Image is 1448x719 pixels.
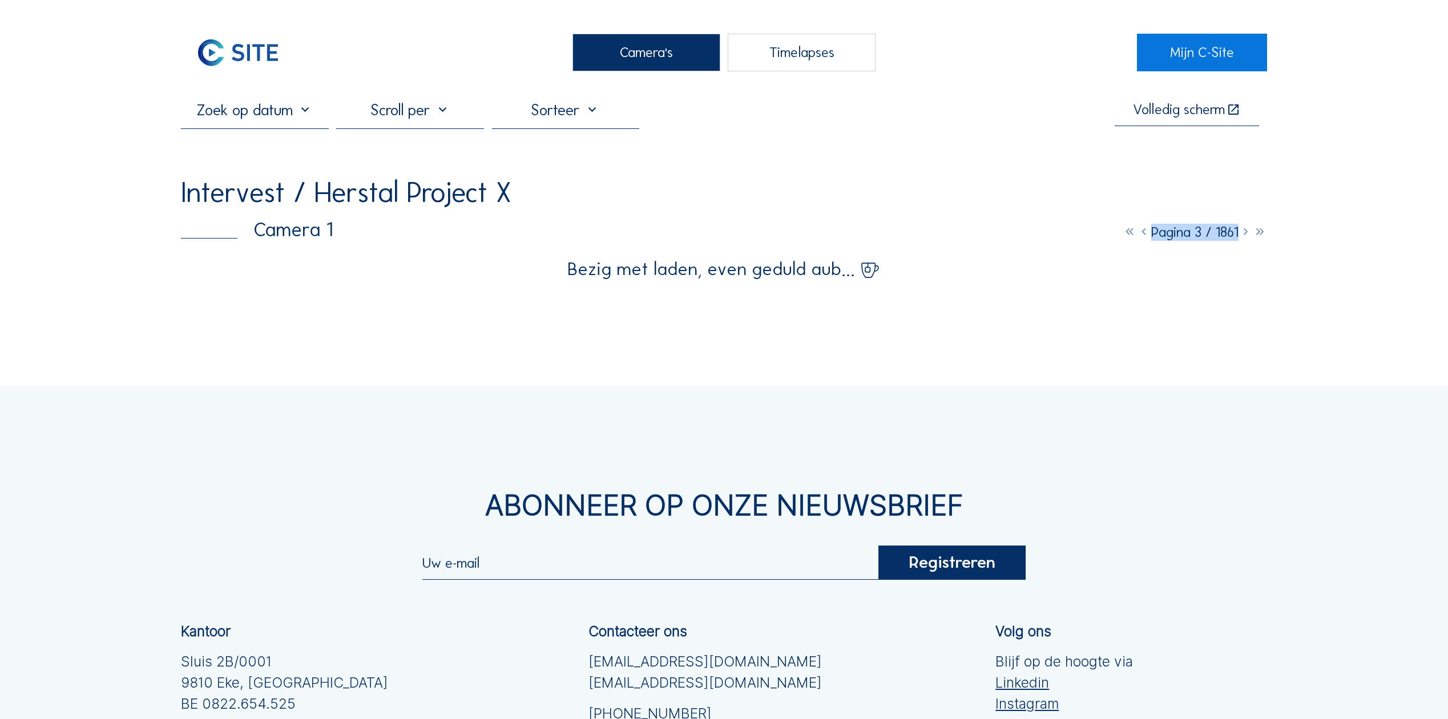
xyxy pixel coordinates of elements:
[181,100,329,119] input: Zoek op datum 󰅀
[181,624,231,639] div: Kantoor
[181,34,311,72] a: C-SITE Logo
[567,260,855,278] span: Bezig met laden, even geduld aub...
[588,672,822,693] a: [EMAIL_ADDRESS][DOMAIN_NAME]
[995,693,1133,714] a: Instagram
[181,179,511,207] div: Intervest / Herstal Project X
[422,555,878,572] input: Uw e-mail
[728,34,876,72] div: Timelapses
[588,651,822,672] a: [EMAIL_ADDRESS][DOMAIN_NAME]
[181,651,388,714] div: Sluis 2B/0001 9810 Eke, [GEOGRAPHIC_DATA] BE 0822.654.525
[1133,103,1225,118] div: Volledig scherm
[995,672,1133,693] a: Linkedin
[1151,224,1239,241] span: Pagina 3 / 1861
[588,624,687,639] div: Contacteer ons
[878,546,1026,579] div: Registreren
[1137,34,1267,72] a: Mijn C-Site
[181,491,1267,519] div: Abonneer op onze nieuwsbrief
[181,34,295,72] img: C-SITE Logo
[995,624,1051,639] div: Volg ons
[181,220,333,239] div: Camera 1
[572,34,720,72] div: Camera's
[995,651,1133,714] div: Blijf op de hoogte via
